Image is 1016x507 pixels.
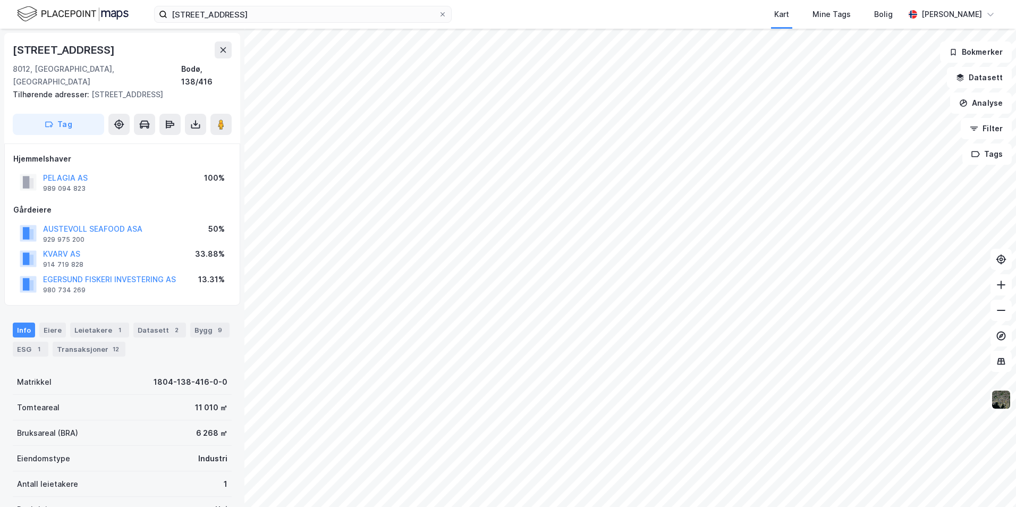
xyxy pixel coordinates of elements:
button: Filter [961,118,1012,139]
div: Hjemmelshaver [13,153,231,165]
span: Tilhørende adresser: [13,90,91,99]
div: 1 [33,344,44,354]
div: [PERSON_NAME] [921,8,982,21]
div: Transaksjoner [53,342,125,357]
button: Tag [13,114,104,135]
button: Analyse [950,92,1012,114]
button: Datasett [947,67,1012,88]
div: Antall leietakere [17,478,78,491]
div: 6 268 ㎡ [196,427,227,440]
div: 989 094 823 [43,184,86,193]
div: Bolig [874,8,893,21]
div: ESG [13,342,48,357]
div: 100% [204,172,225,184]
div: Mine Tags [812,8,851,21]
div: Bruksareal (BRA) [17,427,78,440]
div: 2 [171,325,182,335]
div: Datasett [133,323,186,337]
button: Tags [962,143,1012,165]
div: 33.88% [195,248,225,260]
div: 980 734 269 [43,286,86,294]
div: Eiendomstype [17,452,70,465]
div: 914 719 828 [43,260,83,269]
div: 1 [224,478,227,491]
div: Info [13,323,35,337]
img: 9k= [991,390,1011,410]
div: Industri [198,452,227,465]
div: Bygg [190,323,230,337]
div: 929 975 200 [43,235,84,244]
div: 1 [114,325,125,335]
div: Kart [774,8,789,21]
div: Gårdeiere [13,204,231,216]
div: 12 [111,344,121,354]
div: [STREET_ADDRESS] [13,41,117,58]
input: Søk på adresse, matrikkel, gårdeiere, leietakere eller personer [167,6,438,22]
div: Matrikkel [17,376,52,388]
div: 1804-138-416-0-0 [154,376,227,388]
div: Kontrollprogram for chat [963,456,1016,507]
button: Bokmerker [940,41,1012,63]
div: 8012, [GEOGRAPHIC_DATA], [GEOGRAPHIC_DATA] [13,63,181,88]
iframe: Chat Widget [963,456,1016,507]
div: Bodø, 138/416 [181,63,232,88]
div: 11 010 ㎡ [195,401,227,414]
div: 13.31% [198,273,225,286]
div: 9 [215,325,225,335]
div: Eiere [39,323,66,337]
div: [STREET_ADDRESS] [13,88,223,101]
img: logo.f888ab2527a4732fd821a326f86c7f29.svg [17,5,129,23]
div: Tomteareal [17,401,60,414]
div: Leietakere [70,323,129,337]
div: 50% [208,223,225,235]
